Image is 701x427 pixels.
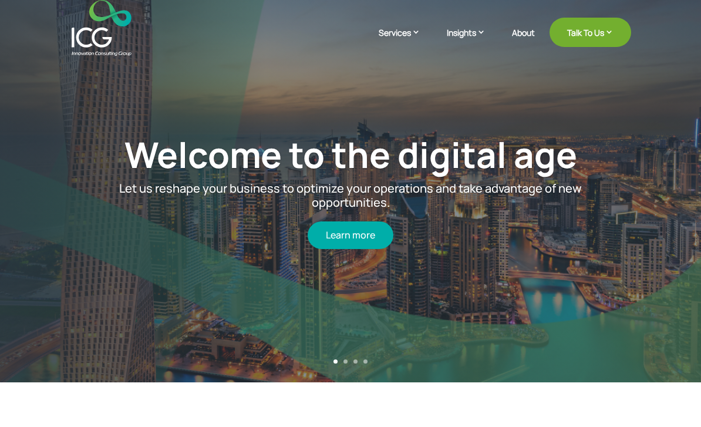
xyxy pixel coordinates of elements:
[512,28,535,56] a: About
[363,359,368,364] a: 4
[447,26,497,56] a: Insights
[550,18,631,47] a: Talk To Us
[119,180,582,210] span: Let us reshape your business to optimize your operations and take advantage of new opportunities.
[353,359,358,364] a: 3
[379,26,432,56] a: Services
[124,130,577,179] a: Welcome to the digital age
[308,221,393,249] a: Learn more
[333,359,338,364] a: 1
[343,359,348,364] a: 2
